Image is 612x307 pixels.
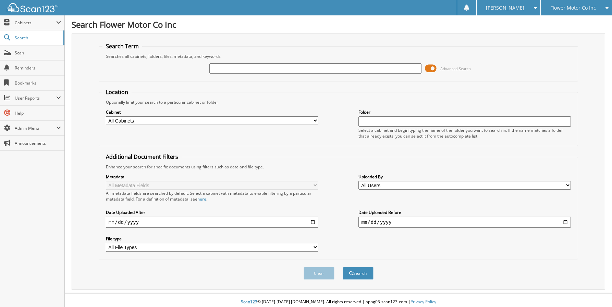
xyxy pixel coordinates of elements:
[106,174,318,180] label: Metadata
[358,174,571,180] label: Uploaded By
[358,127,571,139] div: Select a cabinet and begin typing the name of the folder you want to search in. If the name match...
[106,109,318,115] label: Cabinet
[102,153,182,161] legend: Additional Document Filters
[15,125,56,131] span: Admin Menu
[106,190,318,202] div: All metadata fields are searched by default. Select a cabinet with metadata to enable filtering b...
[241,299,257,305] span: Scan123
[106,217,318,228] input: start
[197,196,206,202] a: here
[358,109,571,115] label: Folder
[15,95,56,101] span: User Reports
[358,217,571,228] input: end
[102,53,574,59] div: Searches all cabinets, folders, files, metadata, and keywords
[102,88,132,96] legend: Location
[550,6,596,10] span: Flower Motor Co Inc
[440,66,471,71] span: Advanced Search
[15,50,61,56] span: Scan
[7,3,58,12] img: scan123-logo-white.svg
[102,164,574,170] div: Enhance your search for specific documents using filters such as date and file type.
[15,110,61,116] span: Help
[343,267,374,280] button: Search
[15,35,60,41] span: Search
[304,267,334,280] button: Clear
[106,209,318,215] label: Date Uploaded After
[106,236,318,242] label: File type
[15,80,61,86] span: Bookmarks
[15,65,61,71] span: Reminders
[102,99,574,105] div: Optionally limit your search to a particular cabinet or folder
[15,20,56,26] span: Cabinets
[72,19,605,30] h1: Search Flower Motor Co Inc
[411,299,436,305] a: Privacy Policy
[102,42,142,50] legend: Search Term
[486,6,524,10] span: [PERSON_NAME]
[15,140,61,146] span: Announcements
[358,209,571,215] label: Date Uploaded Before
